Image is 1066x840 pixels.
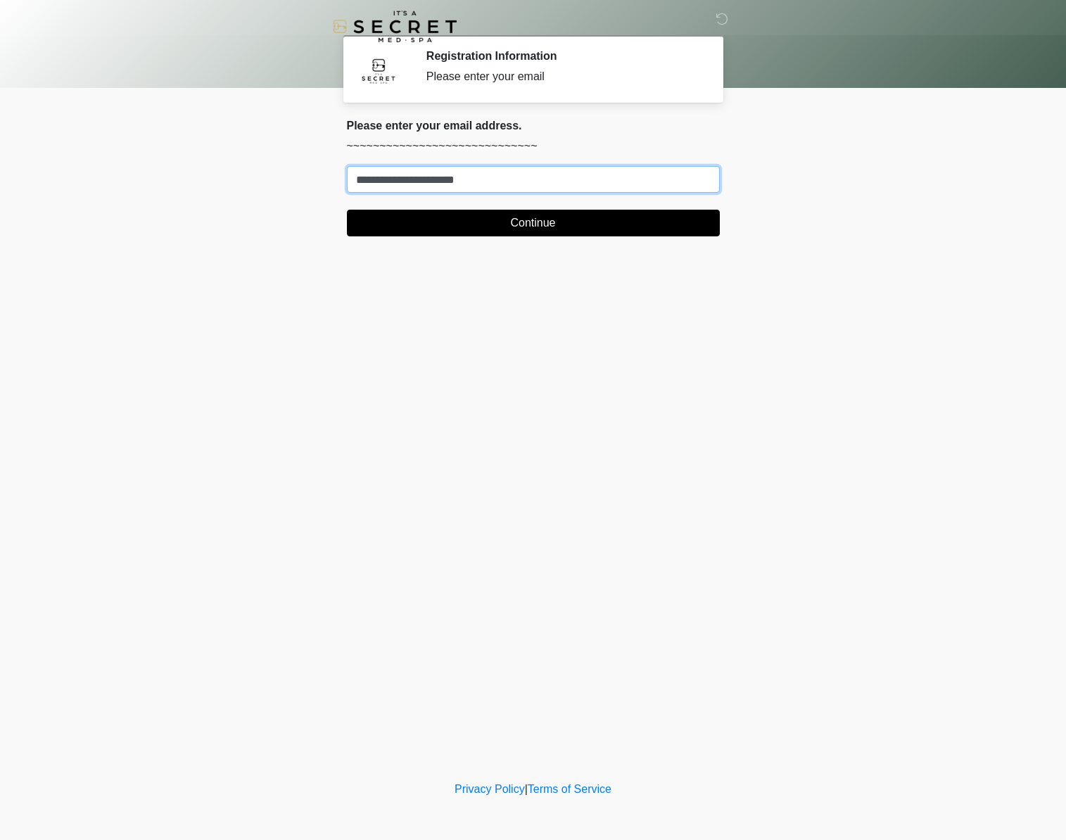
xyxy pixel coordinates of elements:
h2: Registration Information [426,49,699,63]
h2: Please enter your email address. [347,119,720,132]
div: Please enter your email [426,68,699,85]
p: ~~~~~~~~~~~~~~~~~~~~~~~~~~~~~ [347,138,720,155]
a: Terms of Service [528,783,611,795]
img: Agent Avatar [357,49,400,91]
a: Privacy Policy [455,783,525,795]
button: Continue [347,210,720,236]
img: It's A Secret Med Spa Logo [333,11,457,42]
a: | [525,783,528,795]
